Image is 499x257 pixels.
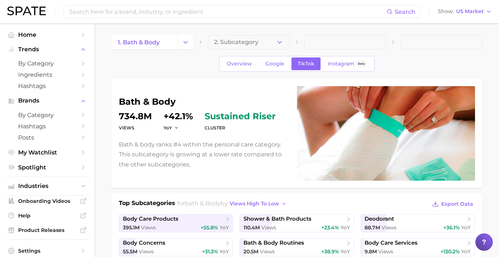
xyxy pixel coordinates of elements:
[291,57,321,70] a: TikTok
[6,29,89,40] a: Home
[164,125,172,131] span: YoY
[214,39,258,45] span: 2. Subcategory
[365,216,394,222] span: deodorant
[18,83,76,89] span: Hashtags
[227,61,252,67] span: Overview
[361,238,475,256] a: body care services9.8m Views+130.2% YoY
[440,248,460,255] span: +130.2%
[18,198,76,204] span: Onboarding Videos
[358,61,365,67] span: Beta
[382,224,397,231] span: Views
[341,224,350,231] span: YoY
[6,95,89,106] button: Brands
[443,224,460,231] span: +36.1%
[322,57,373,70] a: InstagramBeta
[123,248,137,255] span: 55.5m
[18,46,76,53] span: Trends
[18,212,76,219] span: Help
[18,164,76,171] span: Spotlight
[202,248,218,255] span: +31.3%
[141,224,156,231] span: Views
[461,224,471,231] span: YoY
[18,60,76,67] span: by Category
[341,248,350,255] span: YoY
[7,7,46,15] img: SPATE
[461,248,471,255] span: YoY
[18,149,76,156] span: My Watchlist
[321,248,339,255] span: +38.9%
[6,162,89,173] a: Spotlight
[228,199,289,209] button: views high to low
[118,39,160,46] span: 1. bath & body
[18,71,76,78] span: Ingredients
[68,5,387,18] input: Search here for a brand, industry, or ingredient
[119,140,288,169] p: Bath & body ranks #4 within the personal care category. This subcategory is growing at a lower ra...
[112,35,178,49] a: 1. bath & body
[240,214,354,232] a: shower & bath products110.4m Views+23.4% YoY
[205,124,275,132] dt: cluster
[18,227,76,233] span: Product Releases
[6,44,89,55] button: Trends
[378,248,393,255] span: Views
[220,224,229,231] span: YoY
[178,35,193,49] button: Change Category
[6,132,89,143] a: Posts
[164,125,179,131] button: YoY
[201,224,218,231] span: +55.8%
[123,216,178,222] span: body care products
[328,61,354,67] span: Instagram
[244,216,311,222] span: shower & bath products
[220,248,229,255] span: YoY
[123,240,165,246] span: body concerns
[119,112,152,121] dd: 734.8m
[6,121,89,132] a: Hashtags
[6,80,89,92] a: Hashtags
[244,240,304,246] span: bath & body routines
[6,147,89,158] a: My Watchlist
[260,248,275,255] span: Views
[6,225,89,236] a: Product Releases
[244,224,260,231] span: 110.4m
[185,200,221,207] span: bath & body
[436,7,494,16] button: ShowUS Market
[6,69,89,80] a: Ingredients
[265,61,284,67] span: Google
[18,134,76,141] span: Posts
[261,224,276,231] span: Views
[6,210,89,221] a: Help
[438,9,454,13] span: Show
[18,123,76,130] span: Hashtags
[123,224,140,231] span: 395.1m
[361,214,475,232] a: deodorant88.7m Views+36.1% YoY
[119,124,152,132] dt: Views
[18,97,76,104] span: Brands
[177,200,289,207] span: for by
[441,201,473,207] span: Export Data
[205,112,275,121] span: sustained riser
[365,224,380,231] span: 88.7m
[119,97,288,106] h1: bath & body
[139,248,154,255] span: Views
[119,199,175,210] h1: Top Subcategories
[298,61,314,67] span: TikTok
[208,35,290,49] button: 2. Subcategory
[430,199,475,209] button: Export Data
[6,196,89,206] a: Onboarding Videos
[6,245,89,256] a: Settings
[6,109,89,121] a: by Category
[164,112,193,121] dd: +42.1%
[365,248,377,255] span: 9.8m
[240,238,354,256] a: bath & body routines20.5m Views+38.9% YoY
[18,112,76,119] span: by Category
[365,240,418,246] span: body care services
[18,248,76,254] span: Settings
[259,57,290,70] a: Google
[321,224,339,231] span: +23.4%
[244,248,258,255] span: 20.5m
[456,9,484,13] span: US Market
[6,181,89,192] button: Industries
[119,214,233,232] a: body care products395.1m Views+55.8% YoY
[221,57,258,70] a: Overview
[119,238,233,256] a: body concerns55.5m Views+31.3% YoY
[6,58,89,69] a: by Category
